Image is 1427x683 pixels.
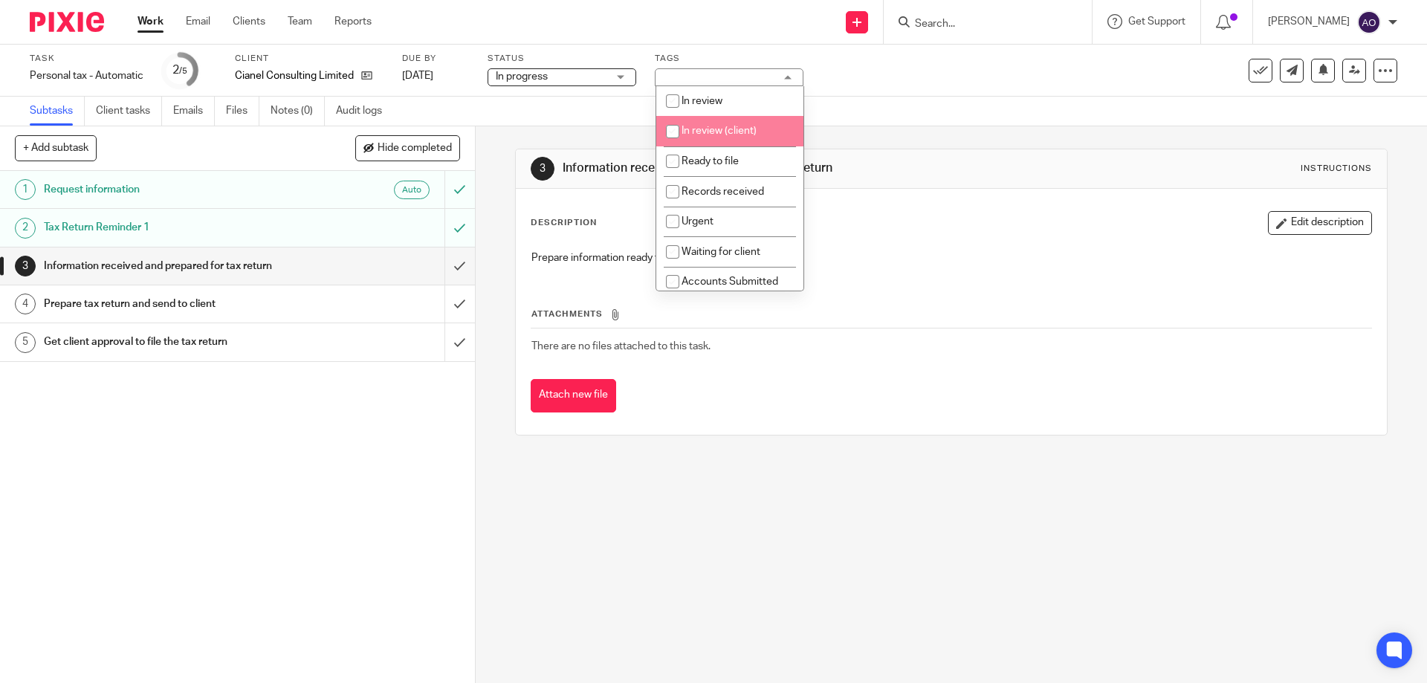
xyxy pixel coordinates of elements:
[30,68,143,83] div: Personal tax - Automatic
[394,181,430,199] div: Auto
[1268,211,1372,235] button: Edit description
[271,97,325,126] a: Notes (0)
[355,135,460,161] button: Hide completed
[15,294,36,314] div: 4
[235,53,384,65] label: Client
[1128,16,1185,27] span: Get Support
[682,187,764,197] span: Records received
[172,62,187,79] div: 2
[96,97,162,126] a: Client tasks
[682,216,713,227] span: Urgent
[44,178,301,201] h1: Request information
[30,53,143,65] label: Task
[44,331,301,353] h1: Get client approval to file the tax return
[226,97,259,126] a: Files
[563,161,983,176] h1: Information received and prepared for tax return
[15,332,36,353] div: 5
[378,143,452,155] span: Hide completed
[137,14,164,29] a: Work
[531,217,597,229] p: Description
[288,14,312,29] a: Team
[531,341,711,352] span: There are no files attached to this task.
[655,53,803,65] label: Tags
[402,71,433,81] span: [DATE]
[186,14,210,29] a: Email
[682,247,760,257] span: Waiting for client
[44,255,301,277] h1: Information received and prepared for tax return
[531,157,554,181] div: 3
[402,53,469,65] label: Due by
[1301,163,1372,175] div: Instructions
[233,14,265,29] a: Clients
[496,71,548,82] span: In progress
[1357,10,1381,34] img: svg%3E
[15,135,97,161] button: + Add subtask
[44,216,301,239] h1: Tax Return Reminder 1
[336,97,393,126] a: Audit logs
[488,53,636,65] label: Status
[531,379,616,412] button: Attach new file
[682,126,757,136] span: In review (client)
[334,14,372,29] a: Reports
[44,293,301,315] h1: Prepare tax return and send to client
[15,218,36,239] div: 2
[531,310,603,318] span: Attachments
[235,68,354,83] p: Cianel Consulting Limited
[15,256,36,276] div: 3
[682,96,722,106] span: In review
[15,179,36,200] div: 1
[531,250,1371,265] p: Prepare information ready for processing the tax return.
[173,97,215,126] a: Emails
[30,12,104,32] img: Pixie
[1268,14,1350,29] p: [PERSON_NAME]
[682,156,739,166] span: Ready to file
[682,276,778,287] span: Accounts Submitted
[179,67,187,75] small: /5
[913,18,1047,31] input: Search
[30,97,85,126] a: Subtasks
